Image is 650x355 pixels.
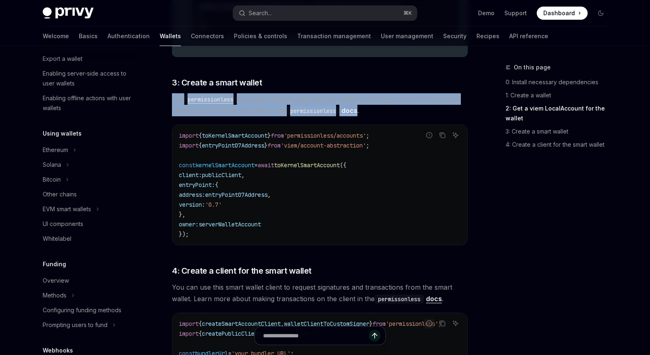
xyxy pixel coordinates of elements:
a: 2: Get a viem LocalAccount for the wallet [506,102,614,125]
span: entryPoint: [179,181,215,189]
div: Other chains [43,189,77,199]
span: 4: Create a client for the smart wallet [172,265,311,277]
a: Whitelabel [36,231,141,246]
div: Bitcoin [43,175,61,184]
span: '0.7' [205,201,222,208]
button: Toggle dark mode [594,7,607,20]
span: ⌘ K [403,10,412,16]
div: Enabling server-side access to user wallets [43,69,136,88]
a: Welcome [43,26,69,46]
button: Toggle Prompting users to fund section [36,318,141,332]
span: { [199,142,202,149]
span: owner: [179,221,199,228]
span: toKernelSmartAccount [274,161,340,169]
a: Authentication [108,26,150,46]
span: } [268,132,271,139]
span: 'viem/account-abstraction' [281,142,366,149]
button: Report incorrect code [424,130,435,141]
a: Connectors [191,26,224,46]
button: Toggle Ethereum section [36,143,141,157]
img: dark logo [43,7,94,19]
span: import [179,132,199,139]
code: permissionless [184,95,237,104]
span: kernelSmartAccount [195,161,254,169]
span: }); [179,231,189,238]
span: ; [366,132,369,139]
a: Configuring funding methods [36,303,141,318]
div: Enabling offline actions with user wallets [43,93,136,113]
span: await [258,161,274,169]
button: Ask AI [450,130,461,141]
span: version: [179,201,205,208]
a: API reference [509,26,548,46]
a: 0: Install necessary dependencies [506,76,614,89]
span: You can use this smart wallet client to request signatures and transactions from the smart wallet... [172,281,468,304]
a: docs [426,295,442,303]
span: 'permissionless' [386,320,438,327]
div: UI components [43,219,83,229]
button: Toggle Solana section [36,157,141,172]
a: Transaction management [297,26,371,46]
button: Toggle EVM smart wallets section [36,202,141,217]
div: Methods [43,290,66,300]
a: docs [341,106,357,115]
span: On this page [514,62,551,72]
div: Prompting users to fund [43,320,108,330]
a: Security [443,26,467,46]
a: Recipes [476,26,499,46]
span: , [281,320,284,327]
button: Ask AI [450,318,461,329]
button: Toggle Bitcoin section [36,172,141,187]
span: 'permissionless/accounts' [284,132,366,139]
span: } [369,320,373,327]
span: = [254,161,258,169]
a: Overview [36,273,141,288]
span: ({ [340,161,346,169]
a: Other chains [36,187,141,202]
span: serverWalletAccount [199,221,261,228]
a: Policies & controls [234,26,287,46]
span: } [264,142,268,149]
input: Ask a question... [263,327,369,345]
span: , [241,171,245,179]
span: 3: Create a smart wallet [172,77,262,88]
button: Send message [369,330,380,341]
span: , [268,191,271,198]
span: from [268,142,281,149]
span: toKernelSmartAccount [202,132,268,139]
a: User management [381,26,433,46]
div: Solana [43,160,61,170]
a: 1: Create a wallet [506,89,614,102]
a: permissionless [184,95,237,103]
span: from [271,132,284,139]
a: Enabling offline actions with user wallets [36,91,141,115]
span: Dashboard [543,9,575,17]
h5: Using wallets [43,129,82,138]
span: entryPoint07Address [205,191,268,198]
a: 3: Create a smart wallet [506,125,614,138]
a: Wallets [160,26,181,46]
a: Basics [79,26,98,46]
div: Ethereum [43,145,68,155]
a: Demo [478,9,494,17]
a: UI components [36,217,141,231]
button: Toggle Methods section [36,288,141,303]
span: { [199,132,202,139]
span: Use to create a smart wallet with the wallet as the signer. Learn more about creating smart walle... [172,93,468,116]
button: Report incorrect code [424,318,435,329]
a: Enabling server-side access to user wallets [36,66,141,91]
div: Search... [249,8,272,18]
span: from [373,320,386,327]
button: Copy the contents from the code block [437,130,448,141]
div: EVM smart wallets [43,204,91,214]
a: Support [504,9,527,17]
button: Copy the contents from the code block [437,318,448,329]
span: { [199,320,202,327]
code: permissonless [375,295,424,304]
span: import [179,142,199,149]
code: permissionless [287,106,339,115]
button: Open search [233,6,417,21]
span: { [215,181,218,189]
span: ; [366,142,369,149]
span: import [179,320,199,327]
